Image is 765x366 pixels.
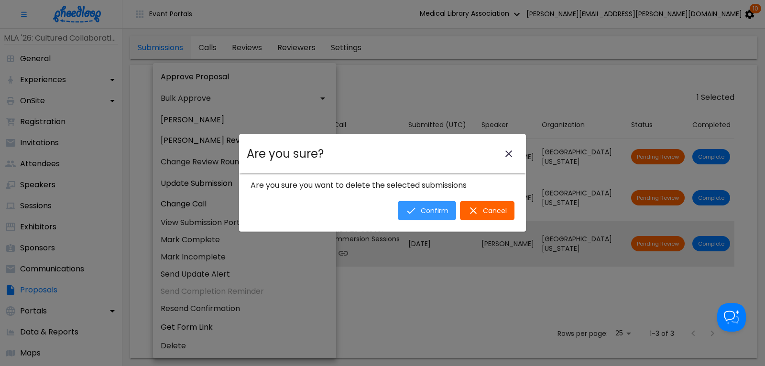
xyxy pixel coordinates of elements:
button: close-modal [499,144,518,163]
span: Confirm [421,207,448,215]
span: Cancel [483,207,507,215]
h2: Are you sure? [247,147,324,161]
button: confirm [398,201,456,220]
iframe: Help Scout Beacon - Open [717,303,746,332]
div: Are you sure you want to delete the selected submissions [251,181,514,190]
button: cancel [460,201,514,220]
